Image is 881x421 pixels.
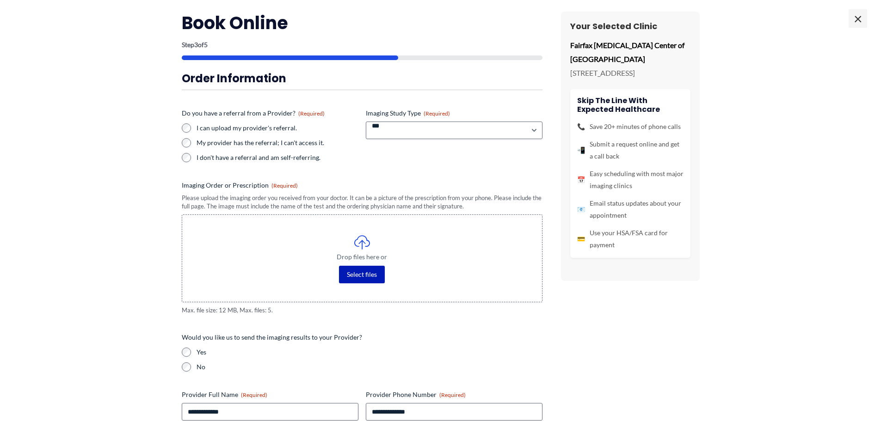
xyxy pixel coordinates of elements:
[577,233,585,245] span: 💳
[197,153,358,162] label: I don't have a referral and am self-referring.
[577,168,684,192] li: Easy scheduling with most major imaging clinics
[570,66,690,80] p: [STREET_ADDRESS]
[577,227,684,251] li: Use your HSA/FSA card for payment
[182,181,542,190] label: Imaging Order or Prescription
[197,362,542,372] label: No
[194,41,198,49] span: 3
[182,306,542,315] span: Max. file size: 12 MB, Max. files: 5.
[577,121,585,133] span: 📞
[570,38,690,66] p: Fairfax [MEDICAL_DATA] Center of [GEOGRAPHIC_DATA]
[577,203,585,215] span: 📧
[182,12,542,34] h2: Book Online
[182,194,542,211] div: Please upload the imaging order you received from your doctor. It can be a picture of the prescri...
[241,391,267,398] span: (Required)
[197,348,542,357] label: Yes
[577,144,585,156] span: 📲
[439,391,466,398] span: (Required)
[577,174,585,186] span: 📅
[577,96,684,114] h4: Skip the line with Expected Healthcare
[366,109,542,118] label: Imaging Study Type
[271,182,298,189] span: (Required)
[182,333,362,342] legend: Would you like us to send the imaging results to your Provider?
[182,71,542,85] h3: Order Information
[339,266,385,283] button: select files, imaging order or prescription(required)
[577,138,684,162] li: Submit a request online and get a call back
[424,110,450,117] span: (Required)
[577,121,684,133] li: Save 20+ minutes of phone calls
[849,9,867,28] span: ×
[204,41,208,49] span: 5
[298,110,325,117] span: (Required)
[197,138,358,147] label: My provider has the referral; I can't access it.
[182,109,325,118] legend: Do you have a referral from a Provider?
[570,21,690,31] h3: Your Selected Clinic
[197,123,358,133] label: I can upload my provider's referral.
[366,390,542,399] label: Provider Phone Number
[577,197,684,221] li: Email status updates about your appointment
[201,254,524,260] span: Drop files here or
[182,42,542,48] p: Step of
[182,390,358,399] label: Provider Full Name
